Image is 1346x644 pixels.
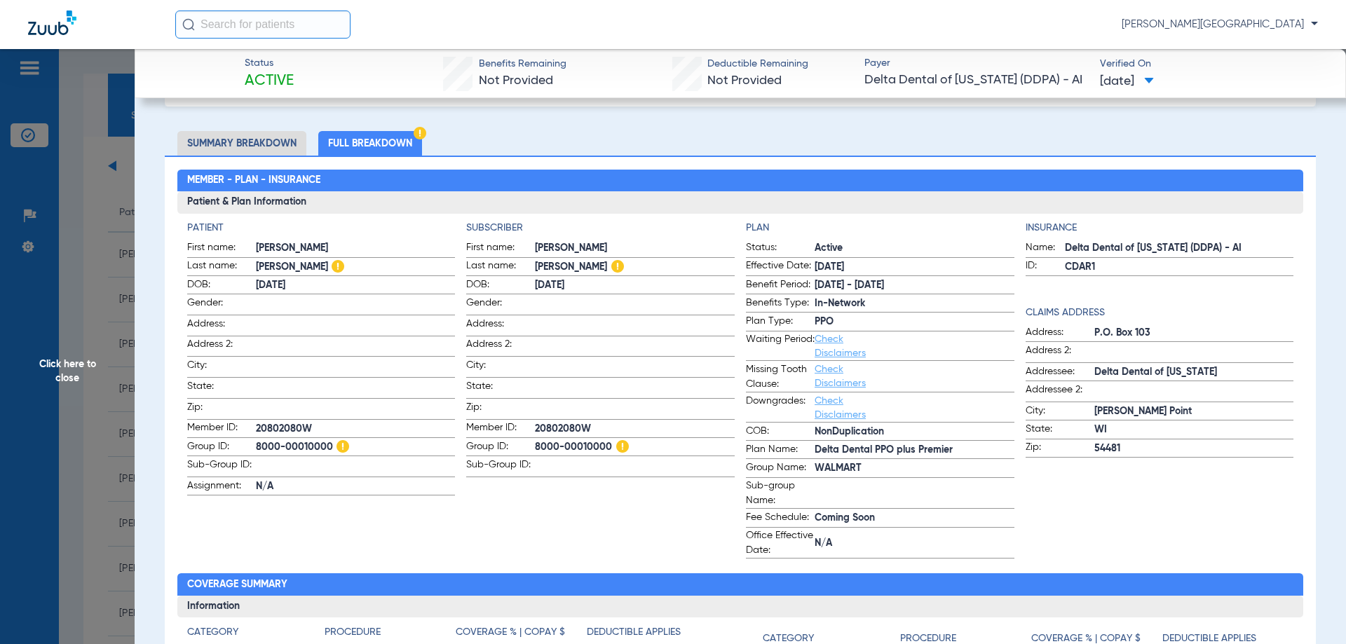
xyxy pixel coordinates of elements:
[815,334,866,358] a: Check Disclaimers
[1026,259,1065,275] span: ID:
[746,240,815,257] span: Status:
[616,440,629,453] img: Hazard
[466,400,535,419] span: Zip:
[177,131,306,156] li: Summary Breakdown
[1026,221,1294,235] app-breakdown-title: Insurance
[414,127,426,139] img: Hazard
[187,458,256,477] span: Sub-Group ID:
[187,221,456,235] h4: Patient
[746,528,815,558] span: Office Effective Date:
[245,56,294,71] span: Status
[177,170,1304,192] h2: Member - Plan - Insurance
[1094,404,1294,419] span: [PERSON_NAME] Point
[466,458,535,477] span: Sub-Group ID:
[1026,422,1094,439] span: State:
[187,317,256,336] span: Address:
[815,364,866,388] a: Check Disclaimers
[746,221,1014,235] h4: Plan
[177,596,1304,618] h3: Information
[256,260,456,275] span: [PERSON_NAME]
[707,74,782,87] span: Not Provided
[466,439,535,456] span: Group ID:
[1276,577,1346,644] iframe: Chat Widget
[187,358,256,377] span: City:
[1026,325,1094,342] span: Address:
[535,440,735,455] span: 8000-00010000
[466,420,535,437] span: Member ID:
[332,260,344,273] img: Hazard
[456,625,565,640] h4: Coverage % | Copay $
[535,260,735,275] span: [PERSON_NAME]
[815,511,1014,526] span: Coming Soon
[336,440,349,453] img: Hazard
[746,296,815,313] span: Benefits Type:
[815,396,866,420] a: Check Disclaimers
[256,278,456,293] span: [DATE]
[815,260,1014,275] span: [DATE]
[245,71,294,91] span: Active
[466,379,535,398] span: State:
[1122,18,1318,32] span: [PERSON_NAME][GEOGRAPHIC_DATA]
[535,241,735,256] span: [PERSON_NAME]
[746,460,815,477] span: Group Name:
[256,440,456,455] span: 8000-00010000
[1026,343,1094,362] span: Address 2:
[479,57,566,71] span: Benefits Remaining
[187,439,256,456] span: Group ID:
[587,625,681,640] h4: Deductible Applies
[746,479,815,508] span: Sub-group Name:
[746,314,815,331] span: Plan Type:
[187,278,256,294] span: DOB:
[815,278,1014,293] span: [DATE] - [DATE]
[815,443,1014,458] span: Delta Dental PPO plus Premier
[325,625,381,640] h4: Procedure
[182,18,195,31] img: Search Icon
[177,573,1304,596] h2: Coverage Summary
[746,259,815,275] span: Effective Date:
[864,71,1088,89] span: Delta Dental of [US_STATE] (DDPA) - AI
[1026,404,1094,420] span: City:
[815,296,1014,311] span: In-Network
[466,259,535,275] span: Last name:
[1100,73,1154,90] span: [DATE]
[864,56,1088,71] span: Payer
[318,131,422,156] li: Full Breakdown
[815,461,1014,476] span: WALMART
[466,240,535,257] span: First name:
[1026,440,1094,457] span: Zip:
[256,241,456,256] span: [PERSON_NAME]
[256,479,456,494] span: N/A
[1026,364,1094,381] span: Addressee:
[535,422,735,437] span: 20802080W
[1026,240,1065,257] span: Name:
[187,400,256,419] span: Zip:
[1094,365,1294,380] span: Delta Dental of [US_STATE]
[1094,326,1294,341] span: P.O. Box 103
[1026,306,1294,320] h4: Claims Address
[187,259,256,275] span: Last name:
[815,241,1014,256] span: Active
[1026,383,1094,402] span: Addressee 2:
[815,425,1014,439] span: NonDuplication
[746,278,815,294] span: Benefit Period:
[746,424,815,441] span: COB:
[187,625,238,640] h4: Category
[1094,423,1294,437] span: WI
[746,442,815,459] span: Plan Name:
[466,296,535,315] span: Gender:
[466,221,735,235] h4: Subscriber
[1100,57,1324,71] span: Verified On
[466,317,535,336] span: Address:
[479,74,553,87] span: Not Provided
[815,315,1014,329] span: PPO
[707,57,808,71] span: Deductible Remaining
[256,422,456,437] span: 20802080W
[1065,241,1294,256] span: Delta Dental of [US_STATE] (DDPA) - AI
[28,11,76,35] img: Zuub Logo
[177,191,1304,214] h3: Patient & Plan Information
